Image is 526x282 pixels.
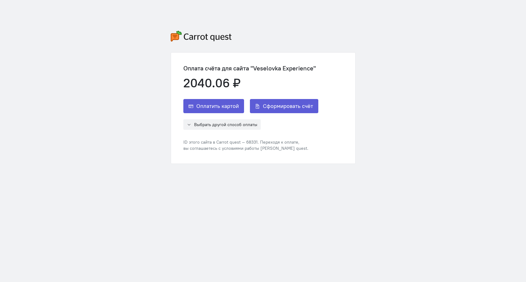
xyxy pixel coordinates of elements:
[183,99,244,113] button: Оплатить картой
[183,76,318,90] div: 2040.06 ₽
[183,119,261,130] button: Выбрать другой способ оплаты
[250,99,318,113] button: Сформировать счёт
[171,31,232,42] img: carrot-quest-logo.svg
[183,139,318,151] div: ID этого сайта в Carrot quest — 68331. Переходя к оплате, вы соглашаетесь с условиями работы [PER...
[183,65,318,72] div: Оплата счёта для сайта "Veselovka Experience"
[196,102,239,110] span: Оплатить картой
[194,122,257,127] span: Выбрать другой способ оплаты
[263,102,313,110] span: Сформировать счёт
